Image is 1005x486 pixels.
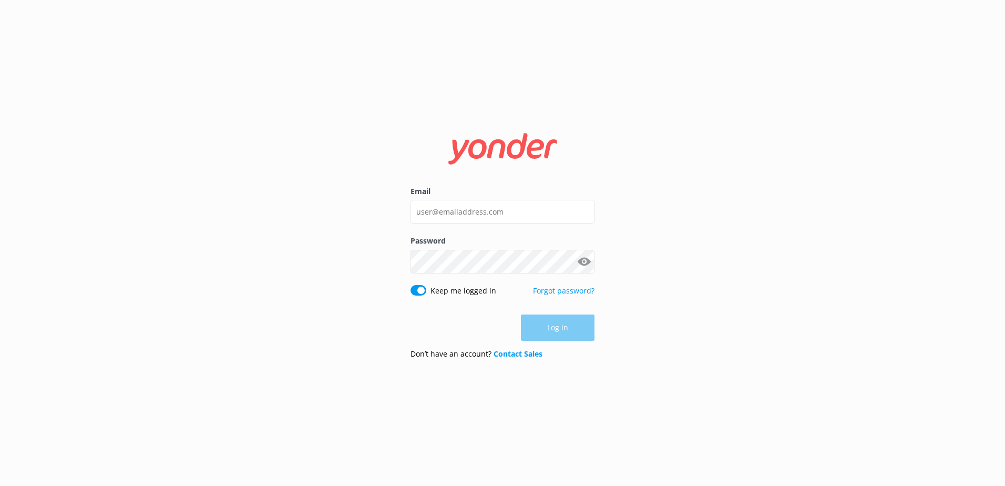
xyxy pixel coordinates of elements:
[411,348,542,360] p: Don’t have an account?
[411,235,594,247] label: Password
[494,349,542,359] a: Contact Sales
[430,285,496,297] label: Keep me logged in
[411,186,594,197] label: Email
[411,200,594,224] input: user@emailaddress.com
[533,286,594,296] a: Forgot password?
[573,251,594,272] button: Show password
